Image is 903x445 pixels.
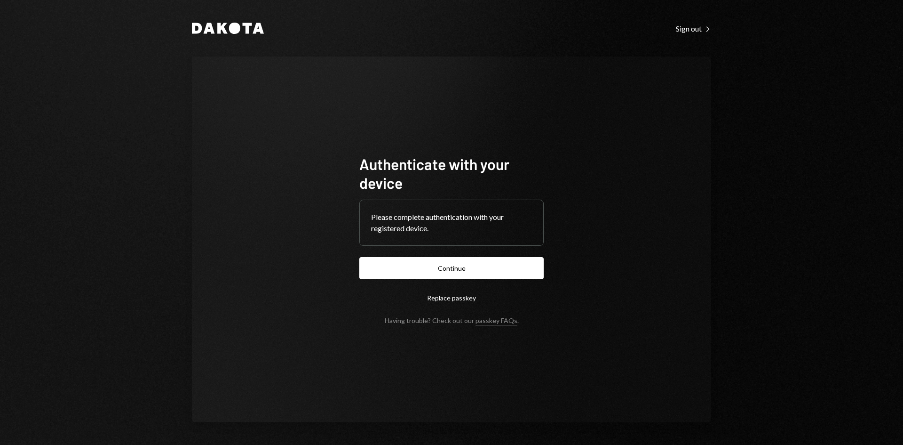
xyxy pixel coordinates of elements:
[359,257,544,279] button: Continue
[385,316,519,324] div: Having trouble? Check out our .
[475,316,517,325] a: passkey FAQs
[359,287,544,309] button: Replace passkey
[371,211,532,234] div: Please complete authentication with your registered device.
[676,24,711,33] div: Sign out
[676,23,711,33] a: Sign out
[359,154,544,192] h1: Authenticate with your device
